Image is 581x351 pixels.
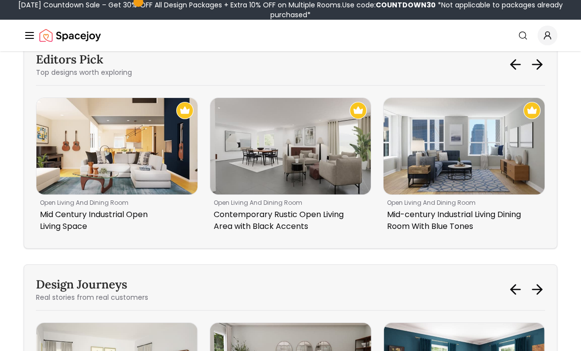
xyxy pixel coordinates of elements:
[210,98,371,194] img: Contemporary Rustic Open Living Area with Black Accents
[383,97,545,236] div: 2 / 6
[36,98,197,194] img: Mid Century Industrial Open Living Space
[387,209,537,232] p: Mid-century Industrial Living Dining Room With Blue Tones
[383,97,545,236] a: Mid-century Industrial Living Dining Room With Blue TonesRecommended Spacejoy Design - Mid-centur...
[36,52,132,67] h3: Editors Pick
[40,209,190,232] p: Mid Century Industrial Open Living Space
[214,199,364,207] p: open living and dining room
[214,209,364,232] p: Contemporary Rustic Open Living Area with Black Accents
[387,199,537,207] p: open living and dining room
[36,97,545,236] div: Carousel
[36,97,198,236] a: Mid Century Industrial Open Living SpaceRecommended Spacejoy Design - Mid Century Industrial Open...
[384,98,545,194] img: Mid-century Industrial Living Dining Room With Blue Tones
[176,102,194,119] img: Recommended Spacejoy Design - Mid Century Industrial Open Living Space
[24,20,557,51] nav: Global
[350,102,367,119] img: Recommended Spacejoy Design - Contemporary Rustic Open Living Area with Black Accents
[40,199,190,207] p: open living and dining room
[36,67,132,77] p: Top designs worth exploring
[39,26,101,45] a: Spacejoy
[36,292,148,302] p: Real stories from real customers
[210,97,372,236] a: Contemporary Rustic Open Living Area with Black AccentsRecommended Spacejoy Design - Contemporary...
[210,97,372,236] div: 1 / 6
[39,26,101,45] img: Spacejoy Logo
[523,102,541,119] img: Recommended Spacejoy Design - Mid-century Industrial Living Dining Room With Blue Tones
[36,277,148,292] h3: Design Journeys
[36,97,198,236] div: 6 / 6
